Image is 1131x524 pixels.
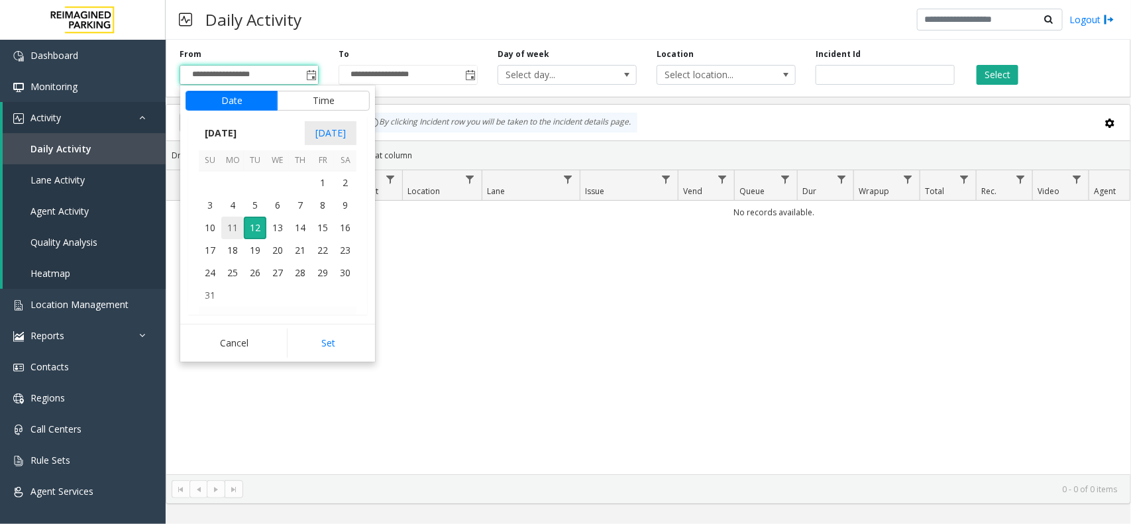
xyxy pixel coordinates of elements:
[339,48,349,60] label: To
[199,194,221,217] td: Sunday, August 3, 2025
[199,217,221,239] span: 10
[199,284,221,307] td: Sunday, August 31, 2025
[1104,13,1114,26] img: logout
[683,185,702,197] span: Vend
[199,239,221,262] td: Sunday, August 17, 2025
[30,423,81,435] span: Call Centers
[461,170,479,188] a: Location Filter Menu
[334,262,356,284] span: 30
[244,150,266,171] th: Tu
[180,48,201,60] label: From
[585,185,604,197] span: Issue
[13,113,24,124] img: 'icon'
[289,217,311,239] td: Thursday, August 14, 2025
[334,150,356,171] th: Sa
[30,267,70,280] span: Heatmap
[30,205,89,217] span: Agent Activity
[13,82,24,93] img: 'icon'
[311,172,334,194] td: Friday, August 1, 2025
[30,392,65,404] span: Regions
[3,164,166,195] a: Lane Activity
[739,185,765,197] span: Queue
[221,262,244,284] span: 25
[3,258,166,289] a: Heatmap
[559,170,577,188] a: Lane Filter Menu
[179,3,192,36] img: pageIcon
[407,185,440,197] span: Location
[334,194,356,217] span: 9
[859,185,889,197] span: Wrapup
[334,194,356,217] td: Saturday, August 9, 2025
[244,194,266,217] td: Tuesday, August 5, 2025
[334,239,356,262] td: Saturday, August 23, 2025
[244,194,266,217] span: 5
[266,150,289,171] th: We
[266,194,289,217] span: 6
[13,362,24,373] img: 'icon'
[30,142,91,155] span: Daily Activity
[311,239,334,262] span: 22
[266,239,289,262] span: 20
[462,66,477,84] span: Toggle popup
[657,48,694,60] label: Location
[221,150,244,171] th: Mo
[1068,170,1086,188] a: Video Filter Menu
[955,170,973,188] a: Total Filter Menu
[186,329,283,358] button: Cancel
[487,185,505,197] span: Lane
[199,194,221,217] span: 3
[334,239,356,262] span: 23
[334,172,356,194] span: 2
[289,194,311,217] td: Thursday, August 7, 2025
[311,172,334,194] span: 1
[289,262,311,284] td: Thursday, August 28, 2025
[289,239,311,262] span: 21
[266,262,289,284] td: Wednesday, August 27, 2025
[30,454,70,466] span: Rule Sets
[981,185,996,197] span: Rec.
[289,194,311,217] span: 7
[30,360,69,373] span: Contacts
[334,172,356,194] td: Saturday, August 2, 2025
[166,144,1130,167] div: Drag a column header and drop it here to group by that column
[199,150,221,171] th: Su
[244,217,266,239] td: Tuesday, August 12, 2025
[1094,185,1116,197] span: Agent
[199,217,221,239] td: Sunday, August 10, 2025
[899,170,917,188] a: Wrapup Filter Menu
[221,194,244,217] td: Monday, August 4, 2025
[714,170,731,188] a: Vend Filter Menu
[289,150,311,171] th: Th
[925,185,944,197] span: Total
[244,262,266,284] span: 26
[802,185,816,197] span: Dur
[977,65,1018,85] button: Select
[199,123,242,143] span: [DATE]
[277,91,370,111] button: Time tab
[30,236,97,248] span: Quality Analysis
[657,170,675,188] a: Issue Filter Menu
[777,170,794,188] a: Queue Filter Menu
[13,425,24,435] img: 'icon'
[244,239,266,262] span: 19
[13,393,24,404] img: 'icon'
[833,170,851,188] a: Dur Filter Menu
[657,66,767,84] span: Select location...
[244,217,266,239] span: 12
[13,51,24,62] img: 'icon'
[13,331,24,342] img: 'icon'
[266,239,289,262] td: Wednesday, August 20, 2025
[30,111,61,124] span: Activity
[305,121,356,145] span: [DATE]
[13,456,24,466] img: 'icon'
[311,239,334,262] td: Friday, August 22, 2025
[289,262,311,284] span: 28
[199,239,221,262] span: 17
[311,217,334,239] span: 15
[362,113,637,132] div: By clicking Incident row you will be taken to the incident details page.
[30,485,93,498] span: Agent Services
[266,194,289,217] td: Wednesday, August 6, 2025
[311,217,334,239] td: Friday, August 15, 2025
[221,217,244,239] td: Monday, August 11, 2025
[498,48,549,60] label: Day of week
